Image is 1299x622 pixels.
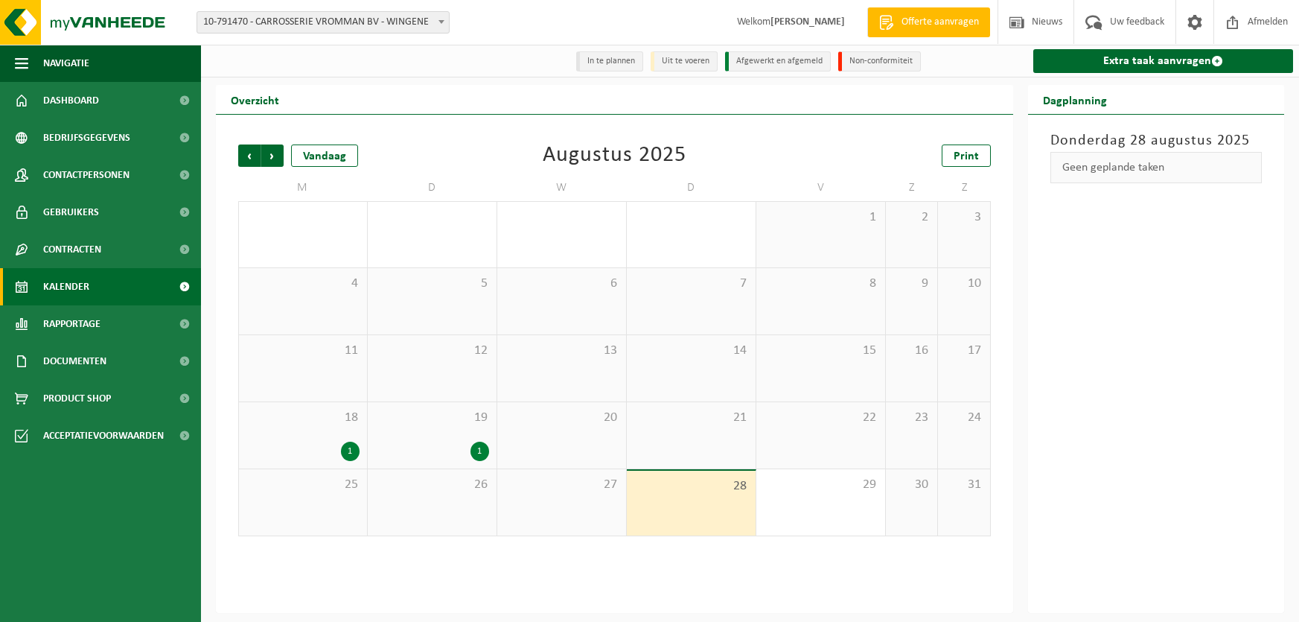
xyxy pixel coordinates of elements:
span: 1 [764,209,878,226]
h3: Donderdag 28 augustus 2025 [1050,130,1262,152]
span: 27 [505,477,619,493]
span: 16 [893,343,931,359]
span: Offerte aanvragen [898,15,983,30]
li: Afgewerkt en afgemeld [725,51,831,72]
a: Offerte aanvragen [867,7,990,37]
span: Acceptatievoorwaarden [43,417,164,454]
div: 1 [341,442,360,461]
td: D [627,174,756,201]
span: 8 [764,276,878,292]
span: 28 [634,478,748,495]
span: 29 [764,477,878,493]
span: Bedrijfsgegevens [43,119,130,156]
span: 25 [246,477,360,493]
span: Contracten [43,231,101,268]
span: 19 [375,410,489,426]
span: Kalender [43,268,89,305]
h2: Dagplanning [1028,85,1122,114]
span: 31 [945,477,983,493]
span: Navigatie [43,45,89,82]
span: 10-791470 - CARROSSERIE VROMMAN BV - WINGENE [197,11,450,34]
td: D [368,174,497,201]
span: Documenten [43,343,106,380]
span: Vorige [238,145,261,167]
span: 30 [893,477,931,493]
td: Z [938,174,991,201]
span: 23 [893,410,931,426]
span: Print [954,150,979,162]
span: 7 [634,276,748,292]
li: In te plannen [576,51,643,72]
span: Contactpersonen [43,156,130,194]
span: 26 [375,477,489,493]
span: Rapportage [43,305,100,343]
span: 3 [945,209,983,226]
strong: [PERSON_NAME] [770,16,845,28]
a: Extra taak aanvragen [1033,49,1293,73]
td: W [497,174,627,201]
span: 11 [246,343,360,359]
div: Geen geplande taken [1050,152,1262,183]
span: 18 [246,410,360,426]
div: Vandaag [291,145,358,167]
span: 4 [246,276,360,292]
div: 1 [470,442,489,461]
span: 15 [764,343,878,359]
span: 21 [634,410,748,426]
span: 20 [505,410,619,426]
h2: Overzicht [216,85,294,114]
span: 14 [634,343,748,359]
li: Non-conformiteit [838,51,921,72]
span: 13 [505,343,619,359]
span: Dashboard [43,82,99,119]
span: Gebruikers [43,194,99,231]
span: 24 [945,410,983,426]
a: Print [942,145,991,167]
span: 12 [375,343,489,359]
span: 2 [893,209,931,226]
span: 17 [945,343,983,359]
span: 9 [893,276,931,292]
span: 10 [945,276,983,292]
div: Augustus 2025 [543,145,686,167]
span: 22 [764,410,878,426]
td: V [756,174,886,201]
li: Uit te voeren [651,51,718,72]
td: M [238,174,368,201]
span: 6 [505,276,619,292]
span: Product Shop [43,380,111,417]
span: Volgende [261,145,284,167]
td: Z [886,174,939,201]
span: 5 [375,276,489,292]
span: 10-791470 - CARROSSERIE VROMMAN BV - WINGENE [197,12,449,33]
